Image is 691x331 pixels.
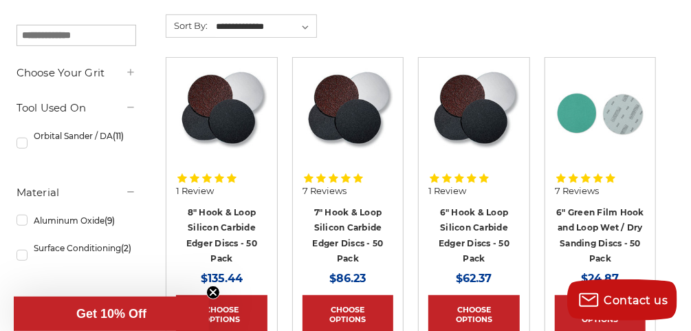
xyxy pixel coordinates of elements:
[201,272,243,285] span: $135.44
[303,67,394,159] a: Silicon Carbide 7" Hook & Loop Edger Discs
[113,131,124,141] span: (11)
[604,294,668,307] span: Contact us
[176,68,267,158] img: Silicon Carbide 8" Hook & Loop Edger Discs
[206,286,220,299] button: Close teaser
[555,67,646,159] img: 6-inch 60-grit green film hook and loop sanding discs with fast cutting aluminum oxide for coarse...
[556,207,644,264] a: 6" Green Film Hook and Loop Wet / Dry Sanding Discs - 50 Pack
[17,184,137,201] h5: Material
[14,297,209,331] div: Get 10% OffClose teaser
[186,207,257,264] a: 8" Hook & Loop Silicon Carbide Edger Discs - 50 Pack
[567,279,677,321] button: Contact us
[17,209,137,233] a: Aluminum Oxide
[176,186,214,195] span: 1 Review
[214,17,316,37] select: Sort By:
[122,243,132,253] span: (2)
[428,186,466,195] span: 1 Review
[313,207,384,264] a: 7" Hook & Loop Silicon Carbide Edger Discs - 50 Pack
[176,67,267,159] a: Silicon Carbide 8" Hook & Loop Edger Discs
[457,272,492,285] span: $62.37
[17,124,137,162] a: Orbital Sander / DA
[105,215,116,226] span: (9)
[166,15,208,36] label: Sort By:
[17,100,137,116] h5: Tool Used On
[303,68,394,158] img: Silicon Carbide 7" Hook & Loop Edger Discs
[439,207,509,264] a: 6" Hook & Loop Silicon Carbide Edger Discs - 50 Pack
[303,186,347,195] span: 7 Reviews
[428,68,520,158] img: Silicon Carbide 6" Hook & Loop Edger Discs
[330,272,366,285] span: $86.23
[555,186,599,195] span: 7 Reviews
[17,65,137,81] h5: Choose Your Grit
[582,272,619,285] span: $24.87
[428,67,520,159] a: Silicon Carbide 6" Hook & Loop Edger Discs
[17,236,137,275] a: Surface Conditioning
[76,307,146,321] span: Get 10% Off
